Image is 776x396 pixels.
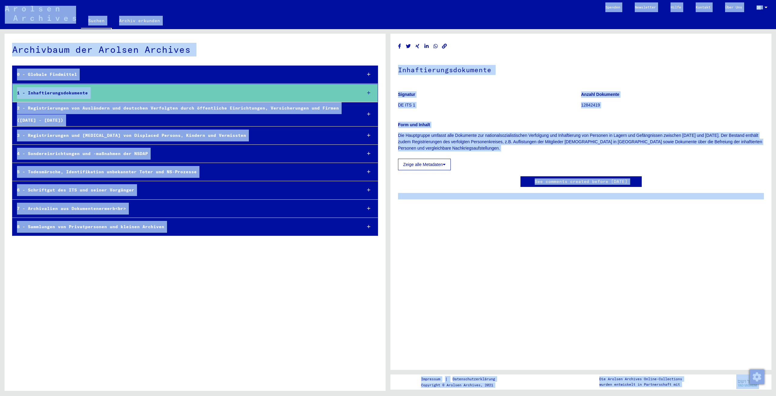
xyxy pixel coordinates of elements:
[749,369,764,384] div: Zustimmung ändern
[12,184,357,196] div: 6 - Schriftgut des ITS und seiner Vorgänger
[398,92,415,97] b: Signatur
[398,159,451,170] button: Zeige alle Metadaten
[757,5,763,10] span: DE
[581,92,619,97] b: Anzahl Dokumente
[423,42,430,50] button: Share on LinkedIn
[599,382,682,387] p: wurden entwickelt in Partnerschaft mit
[5,6,76,21] img: Arolsen_neg.svg
[421,376,445,382] a: Impressum
[405,42,412,50] button: Share on Twitter
[750,370,764,384] img: Zustimmung ändern
[736,374,759,389] img: yv_logo.png
[12,102,357,126] div: 2 - Registrierungen von Ausländern und deutschen Verfolgten durch öffentliche Einrichtungen, Vers...
[12,87,357,99] div: 1 - Inhaftierungsdokumente
[398,102,581,108] p: DE ITS 1
[581,102,764,108] p: 12842419
[421,382,502,388] p: Copyright © Arolsen Archives, 2021
[12,69,357,80] div: 0 - Globale Findmittel
[535,178,627,185] a: See comments created before [DATE]
[12,130,357,141] div: 3 - Registrierungen und [MEDICAL_DATA] von Displaced Persons, Kindern und Vermissten
[398,56,764,83] h1: Inhaftierungsdokumente
[81,13,112,29] a: Suchen
[12,221,357,233] div: 8 - Sammlungen von Privatpersonen und kleinen Archiven
[421,376,502,382] div: |
[448,376,502,382] a: Datenschutzerklärung
[12,148,357,160] div: 4 - Sondereinrichtungen und -maßnahmen der NSDAP
[414,42,421,50] button: Share on Xing
[12,203,357,215] div: 7 - Archivalien aus Dokumentenerwerb<br>
[599,376,682,382] p: Die Arolsen Archives Online-Collections
[112,13,167,28] a: Archiv erkunden
[396,42,403,50] button: Share on Facebook
[433,42,439,50] button: Share on WhatsApp
[441,42,448,50] button: Copy link
[12,166,357,178] div: 5 - Todesmärsche, Identifikation unbekannter Toter und NS-Prozesse
[398,132,764,151] p: Die Hauptgruppe umfasst alle Dokumente zur nationalsozialistischen Verfolgung und Inhaftierung vo...
[12,43,378,56] div: Archivbaum der Arolsen Archives
[398,122,430,127] b: Form und Inhalt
